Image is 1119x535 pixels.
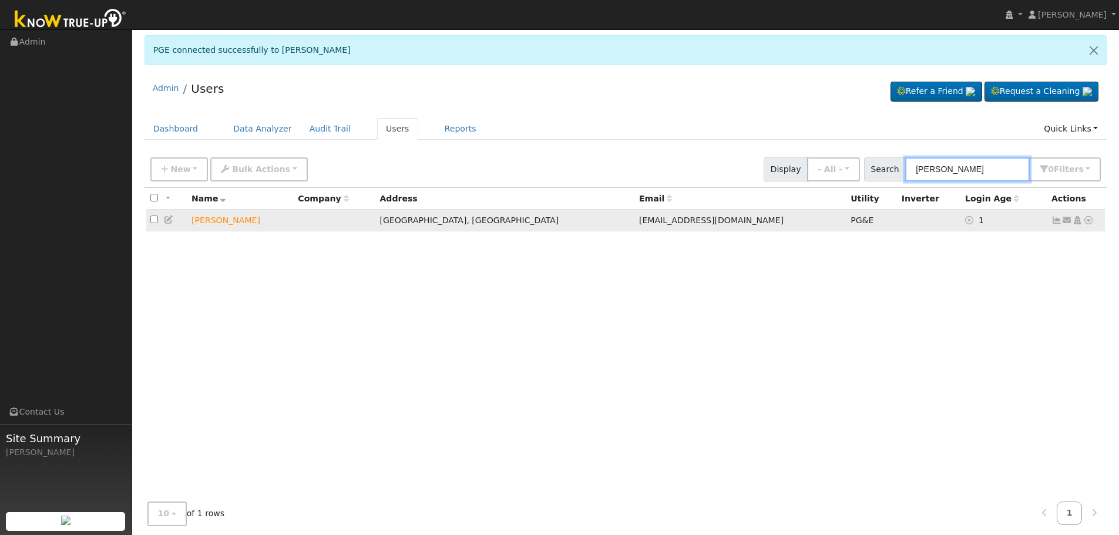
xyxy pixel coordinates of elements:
[150,157,209,181] button: New
[966,87,975,96] img: retrieve
[1051,193,1101,205] div: Actions
[436,118,485,140] a: Reports
[145,118,207,140] a: Dashboard
[191,82,224,96] a: Users
[164,215,174,224] a: Edit User
[1029,157,1101,181] button: 0Filters
[145,35,1107,65] div: PGE connected successfully to [PERSON_NAME]
[6,446,126,459] div: [PERSON_NAME]
[153,83,179,93] a: Admin
[984,82,1098,102] a: Request a Cleaning
[891,82,982,102] a: Refer a Friend
[191,194,226,203] span: Name
[1072,216,1083,225] a: Login As
[1081,36,1106,65] a: Close
[158,509,170,519] span: 10
[1083,87,1092,96] img: retrieve
[1078,164,1083,174] span: s
[979,216,984,225] span: 08/14/2025 2:38:04 PM
[61,516,70,525] img: retrieve
[1051,216,1062,225] a: Show Graph
[187,210,294,231] td: Lead
[851,193,893,205] div: Utility
[301,118,359,140] a: Audit Trail
[377,118,418,140] a: Users
[147,502,225,526] span: of 1 rows
[639,216,784,225] span: [EMAIL_ADDRESS][DOMAIN_NAME]
[9,6,132,33] img: Know True-Up
[807,157,860,181] button: - All -
[764,157,808,181] span: Display
[902,193,957,205] div: Inverter
[1035,118,1107,140] a: Quick Links
[965,194,1019,203] span: Days since last login
[1083,214,1094,227] a: Other actions
[905,157,1030,181] input: Search
[147,502,187,526] button: 10
[232,164,290,174] span: Bulk Actions
[639,194,672,203] span: Email
[1057,502,1083,525] a: 1
[1054,164,1084,174] span: Filter
[1038,10,1107,19] span: [PERSON_NAME]
[170,164,190,174] span: New
[851,216,873,225] span: PG&E
[965,216,979,225] a: No login access
[224,118,301,140] a: Data Analyzer
[379,193,630,205] div: Address
[210,157,307,181] button: Bulk Actions
[1062,214,1073,227] a: eessegian@hotmail.com
[375,210,635,231] td: [GEOGRAPHIC_DATA], [GEOGRAPHIC_DATA]
[864,157,906,181] span: Search
[298,194,348,203] span: Company name
[6,430,126,446] span: Site Summary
